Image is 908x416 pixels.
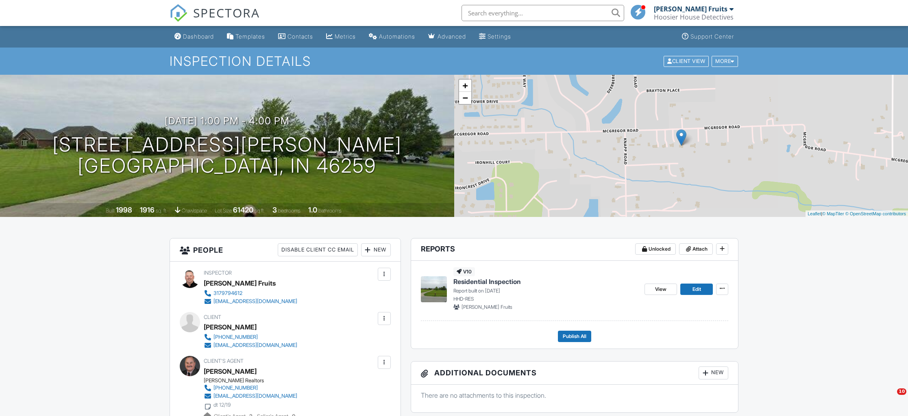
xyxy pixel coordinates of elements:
p: There are no attachments to this inspection. [421,391,729,400]
div: dt 12/19 [213,402,231,408]
div: [PERSON_NAME] [204,321,257,333]
img: The Best Home Inspection Software - Spectora [170,4,187,22]
span: Client's Agent [204,358,244,364]
a: © MapTiler [822,211,844,216]
div: Dashboard [183,33,214,40]
div: Settings [488,33,511,40]
div: 1.0 [308,206,317,214]
a: Metrics [323,29,359,44]
a: [PHONE_NUMBER] [204,333,297,341]
h1: [STREET_ADDRESS][PERSON_NAME] [GEOGRAPHIC_DATA], IN 46259 [52,134,402,177]
div: [EMAIL_ADDRESS][DOMAIN_NAME] [213,342,297,349]
a: Templates [224,29,268,44]
a: Automations (Basic) [366,29,418,44]
h3: People [170,238,401,262]
span: bathrooms [318,208,342,214]
a: Support Center [679,29,737,44]
div: 3 [272,206,277,214]
input: Search everything... [462,5,624,21]
div: [PHONE_NUMBER] [213,385,258,391]
a: Contacts [275,29,316,44]
a: [EMAIL_ADDRESS][DOMAIN_NAME] [204,392,297,400]
div: | [806,210,908,217]
div: Templates [235,33,265,40]
a: SPECTORA [170,11,260,28]
div: Support Center [690,33,734,40]
a: Zoom in [459,80,471,92]
a: [EMAIL_ADDRESS][DOMAIN_NAME] [204,341,297,349]
a: Settings [476,29,514,44]
h3: Additional Documents [411,362,738,385]
div: [PERSON_NAME] Fruits [204,277,276,289]
h1: Inspection Details [170,54,739,68]
div: Contacts [287,33,313,40]
a: Zoom out [459,92,471,104]
div: New [361,243,391,256]
a: [EMAIL_ADDRESS][DOMAIN_NAME] [204,297,297,305]
a: 3179794612 [204,289,297,297]
div: Disable Client CC Email [278,243,358,256]
span: sq.ft. [255,208,265,214]
span: Inspector [204,270,232,276]
span: Built [106,208,115,214]
div: [PERSON_NAME] Realtors [204,377,304,384]
span: 10 [897,388,906,395]
h3: [DATE] 1:00 pm - 4:00 pm [165,115,290,126]
div: Client View [664,56,709,67]
span: crawlspace [182,208,207,214]
a: Leaflet [808,211,821,216]
iframe: Intercom live chat [880,388,900,408]
span: sq. ft. [156,208,167,214]
div: [PHONE_NUMBER] [213,334,258,340]
div: Metrics [335,33,356,40]
div: Advanced [438,33,466,40]
a: [PHONE_NUMBER] [204,384,297,392]
div: 1998 [116,206,132,214]
a: [PERSON_NAME] [204,365,257,377]
div: More [712,56,738,67]
div: New [699,366,728,379]
div: Automations [379,33,415,40]
a: Dashboard [171,29,217,44]
span: Client [204,314,221,320]
div: [EMAIL_ADDRESS][DOMAIN_NAME] [213,393,297,399]
span: SPECTORA [193,4,260,21]
div: 3179794612 [213,290,242,297]
div: 61420 [233,206,253,214]
div: [PERSON_NAME] Fruits [654,5,727,13]
div: Hoosier House Detectives [654,13,734,21]
div: 1916 [140,206,155,214]
a: © OpenStreetMap contributors [845,211,906,216]
span: Lot Size [215,208,232,214]
a: Client View [663,58,711,64]
span: bedrooms [278,208,300,214]
div: [EMAIL_ADDRESS][DOMAIN_NAME] [213,298,297,305]
a: Advanced [425,29,469,44]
